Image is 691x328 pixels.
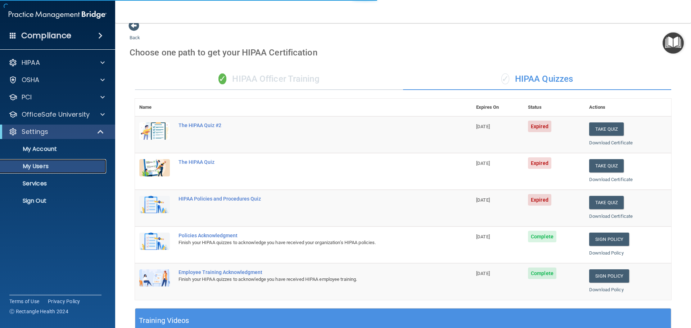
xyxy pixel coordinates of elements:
a: Sign Policy [589,233,629,246]
th: Name [135,99,174,116]
a: OfficeSafe University [9,110,105,119]
span: ✓ [501,73,509,84]
span: Ⓒ Rectangle Health 2024 [9,308,68,315]
span: [DATE] [476,234,490,239]
p: OSHA [22,76,40,84]
span: ✓ [218,73,226,84]
span: Complete [528,231,556,242]
div: HIPAA Officer Training [135,68,403,90]
h4: Compliance [21,31,71,41]
span: [DATE] [476,124,490,129]
a: Download Certificate [589,140,633,145]
th: Actions [585,99,671,116]
a: Privacy Policy [48,298,80,305]
a: Sign Policy [589,269,629,283]
button: Open Resource Center [663,32,684,54]
div: The HIPAA Quiz [179,159,436,165]
button: Take Quiz [589,196,624,209]
span: Expired [528,121,551,132]
a: Download Certificate [589,214,633,219]
a: Settings [9,127,104,136]
button: Take Quiz [589,122,624,136]
a: OSHA [9,76,105,84]
p: Settings [22,127,48,136]
p: Sign Out [5,197,103,205]
a: HIPAA [9,58,105,67]
p: My Users [5,163,103,170]
p: My Account [5,145,103,153]
div: Employee Training Acknowledgment [179,269,436,275]
div: Policies Acknowledgment [179,233,436,238]
div: The HIPAA Quiz #2 [179,122,436,128]
span: Complete [528,268,556,279]
a: Terms of Use [9,298,39,305]
h5: Training Videos [139,314,189,327]
img: PMB logo [9,8,107,22]
div: HIPAA Quizzes [403,68,671,90]
a: Download Policy [589,250,624,256]
span: [DATE] [476,197,490,203]
div: Finish your HIPAA quizzes to acknowledge you have received your organization’s HIPAA policies. [179,238,436,247]
a: Download Policy [589,287,624,292]
div: Finish your HIPAA quizzes to acknowledge you have received HIPAA employee training. [179,275,436,284]
span: Expired [528,157,551,169]
span: [DATE] [476,161,490,166]
a: Back [130,26,140,40]
th: Status [524,99,585,116]
button: Take Quiz [589,159,624,172]
p: OfficeSafe University [22,110,90,119]
span: [DATE] [476,271,490,276]
a: Download Certificate [589,177,633,182]
a: PCI [9,93,105,102]
div: HIPAA Policies and Procedures Quiz [179,196,436,202]
p: PCI [22,93,32,102]
p: HIPAA [22,58,40,67]
p: Services [5,180,103,187]
div: Choose one path to get your HIPAA Certification [130,42,677,63]
th: Expires On [472,99,524,116]
span: Expired [528,194,551,206]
